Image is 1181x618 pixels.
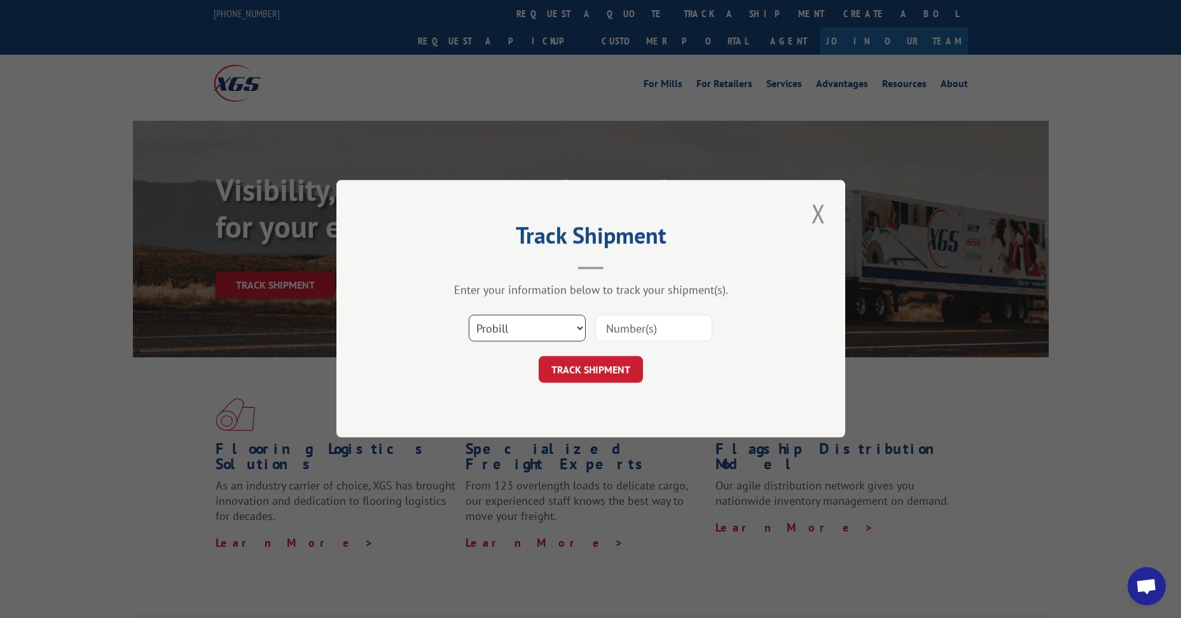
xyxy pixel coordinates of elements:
[808,196,829,231] button: Close modal
[539,357,643,383] button: TRACK SHIPMENT
[1128,567,1166,605] a: Open chat
[400,283,782,298] div: Enter your information below to track your shipment(s).
[595,315,712,342] input: Number(s)
[400,226,782,251] h2: Track Shipment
